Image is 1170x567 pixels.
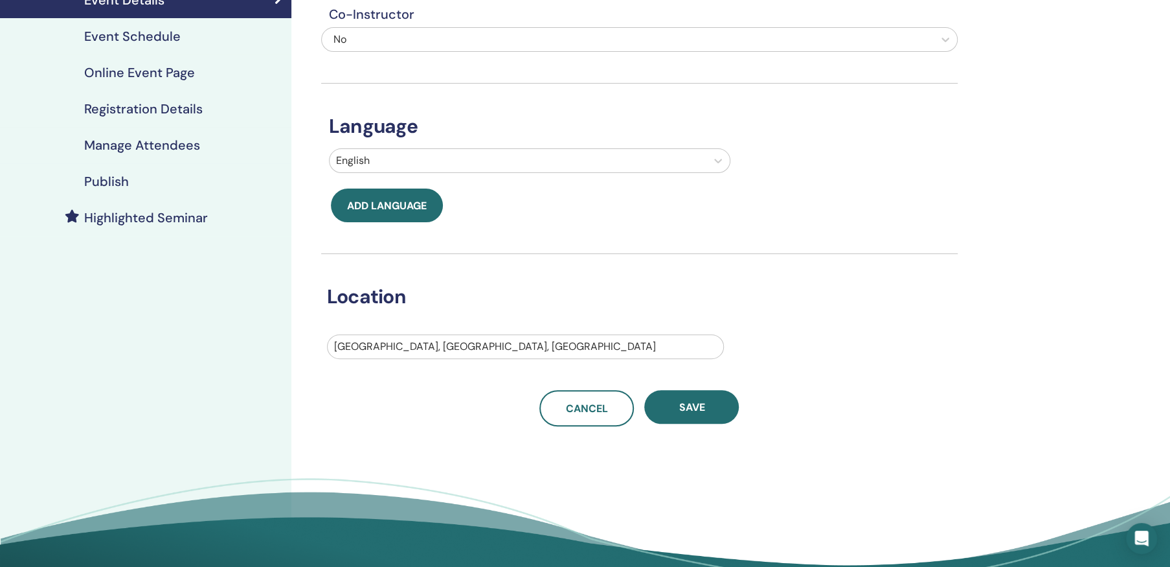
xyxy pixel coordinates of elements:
[84,101,203,117] h4: Registration Details
[84,137,200,153] h4: Manage Attendees
[331,189,443,222] button: Add language
[84,210,208,226] h4: Highlighted Seminar
[679,400,704,414] span: Save
[539,390,634,426] a: Cancel
[319,285,940,308] h3: Location
[566,402,608,415] span: Cancel
[84,174,129,189] h4: Publish
[644,390,739,424] button: Save
[84,29,181,44] h4: Event Schedule
[347,199,427,213] span: Add language
[333,32,346,46] span: No
[1126,523,1157,554] div: Open Intercom Messenger
[84,65,195,80] h4: Online Event Page
[321,6,958,22] h4: Co-Instructor
[321,115,958,138] h3: Language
